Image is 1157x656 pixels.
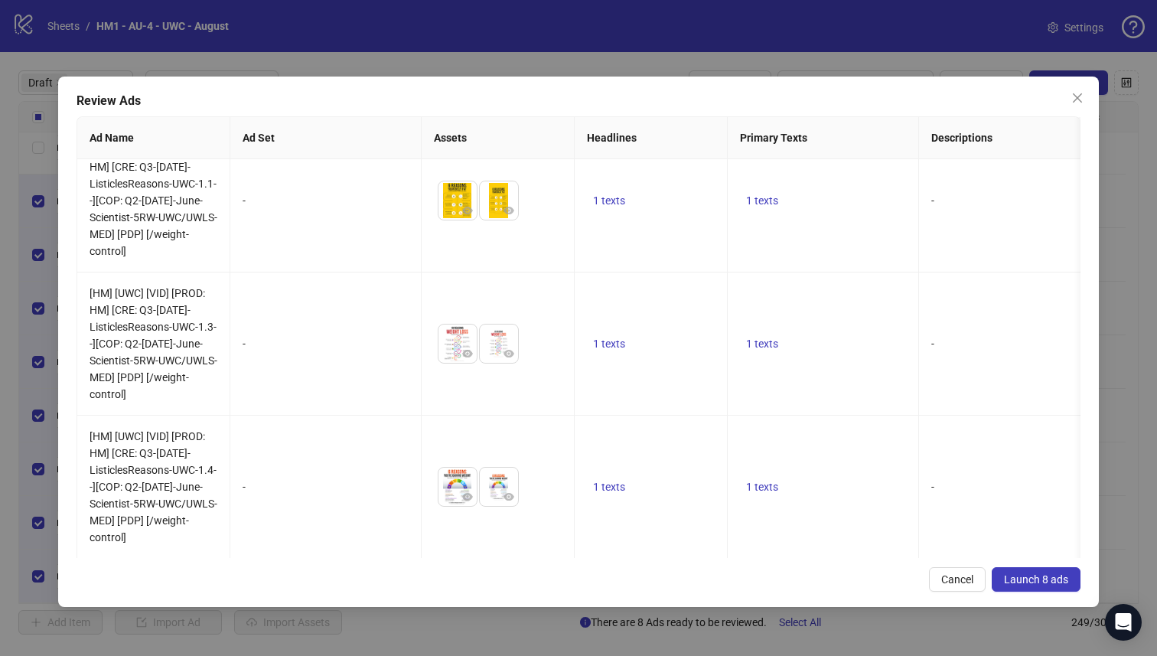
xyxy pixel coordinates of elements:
[740,478,784,496] button: 1 texts
[438,325,477,363] img: Asset 1
[746,338,778,350] span: 1 texts
[90,430,217,543] span: [HM] [UWC] [VID] [PROD: HM] [CRE: Q3-[DATE]-ListiclesReasons-UWC-1.4--][COP: Q2-[DATE]-June-Scien...
[243,192,409,209] div: -
[462,205,473,216] span: eye
[480,468,518,506] img: Asset 2
[462,348,473,359] span: eye
[422,117,575,159] th: Assets
[77,117,230,159] th: Ad Name
[438,468,477,506] img: Asset 1
[1065,86,1090,110] button: Close
[593,338,625,350] span: 1 texts
[438,181,477,220] img: Asset 1
[500,344,518,363] button: Preview
[504,491,514,502] span: eye
[480,325,518,363] img: Asset 2
[230,117,422,159] th: Ad Set
[504,205,514,216] span: eye
[504,348,514,359] span: eye
[941,573,973,586] span: Cancel
[90,144,217,257] span: [HM] [UWC] [VID] [PROD: HM] [CRE: Q3-[DATE]-ListiclesReasons-UWC-1.1--][COP: Q2-[DATE]-June-Scien...
[575,117,728,159] th: Headlines
[740,191,784,210] button: 1 texts
[587,478,631,496] button: 1 texts
[500,488,518,506] button: Preview
[1004,573,1068,586] span: Launch 8 ads
[929,567,986,592] button: Cancel
[90,287,217,400] span: [HM] [UWC] [VID] [PROD: HM] [CRE: Q3-[DATE]-ListiclesReasons-UWC-1.3--][COP: Q2-[DATE]-June-Scien...
[931,481,934,493] span: -
[931,338,934,350] span: -
[931,194,934,207] span: -
[746,481,778,493] span: 1 texts
[1071,92,1084,104] span: close
[746,194,778,207] span: 1 texts
[593,194,625,207] span: 1 texts
[458,488,477,506] button: Preview
[462,491,473,502] span: eye
[243,478,409,495] div: -
[458,344,477,363] button: Preview
[919,117,1110,159] th: Descriptions
[500,201,518,220] button: Preview
[593,481,625,493] span: 1 texts
[1105,604,1142,641] div: Open Intercom Messenger
[740,335,784,353] button: 1 texts
[480,181,518,220] img: Asset 2
[728,117,919,159] th: Primary Texts
[77,92,1081,110] div: Review Ads
[587,191,631,210] button: 1 texts
[992,567,1080,592] button: Launch 8 ads
[458,201,477,220] button: Preview
[243,335,409,352] div: -
[587,335,631,353] button: 1 texts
